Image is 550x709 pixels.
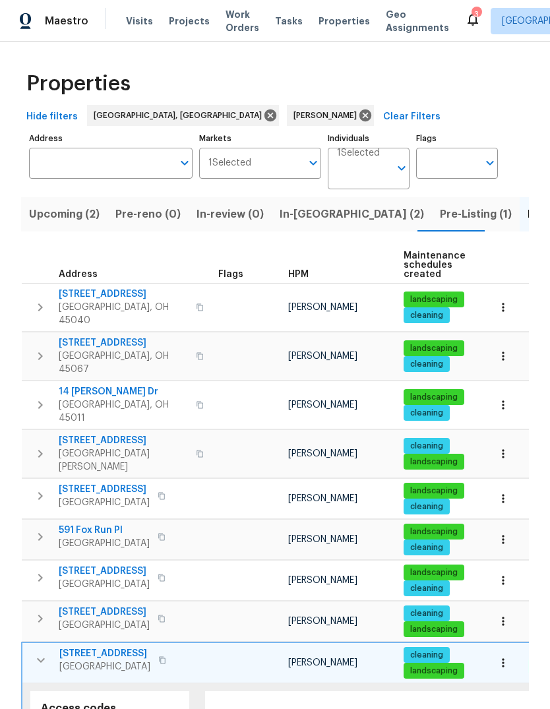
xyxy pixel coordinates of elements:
span: [GEOGRAPHIC_DATA] [59,578,150,591]
span: Address [59,270,98,279]
span: cleaning [405,501,448,512]
span: [PERSON_NAME] [288,535,357,544]
span: landscaping [405,567,463,578]
span: [PERSON_NAME] [288,658,357,667]
span: Hide filters [26,109,78,125]
span: cleaning [405,608,448,619]
span: [PERSON_NAME] [288,617,357,626]
span: cleaning [405,359,448,370]
span: [GEOGRAPHIC_DATA][PERSON_NAME] [59,447,188,474]
span: landscaping [405,294,463,305]
button: Open [481,154,499,172]
span: Properties [319,15,370,28]
span: [GEOGRAPHIC_DATA] [59,537,150,550]
span: landscaping [405,343,463,354]
label: Address [29,135,193,142]
button: Open [392,159,411,177]
button: Hide filters [21,105,83,129]
label: Individuals [328,135,410,142]
span: 1 Selected [337,148,380,159]
div: [GEOGRAPHIC_DATA], [GEOGRAPHIC_DATA] [87,105,279,126]
span: [PERSON_NAME] [288,449,357,458]
span: [GEOGRAPHIC_DATA], OH 45067 [59,350,188,376]
span: [STREET_ADDRESS] [59,605,150,619]
label: Flags [416,135,498,142]
span: [PERSON_NAME] [288,303,357,312]
button: Open [175,154,194,172]
span: Geo Assignments [386,8,449,34]
span: [GEOGRAPHIC_DATA], [GEOGRAPHIC_DATA] [94,109,267,122]
span: cleaning [405,542,448,553]
span: [STREET_ADDRESS] [59,288,188,301]
span: [PERSON_NAME] [288,494,357,503]
button: Clear Filters [378,105,446,129]
span: landscaping [405,665,463,677]
span: cleaning [405,650,448,661]
span: Pre-Listing (1) [440,205,512,224]
span: Projects [169,15,210,28]
span: Tasks [275,16,303,26]
label: Markets [199,135,322,142]
span: Clear Filters [383,109,441,125]
span: [STREET_ADDRESS] [59,434,188,447]
span: [GEOGRAPHIC_DATA], OH 45040 [59,301,188,327]
span: Properties [26,77,131,90]
span: Upcoming (2) [29,205,100,224]
span: cleaning [405,310,448,321]
span: HPM [288,270,309,279]
div: [PERSON_NAME] [287,105,374,126]
span: [GEOGRAPHIC_DATA] [59,619,150,632]
span: [GEOGRAPHIC_DATA], OH 45011 [59,398,188,425]
span: cleaning [405,408,448,419]
span: In-review (0) [197,205,264,224]
span: [STREET_ADDRESS] [59,647,150,660]
span: landscaping [405,526,463,538]
span: 14 [PERSON_NAME] Dr [59,385,188,398]
span: Maestro [45,15,88,28]
span: Visits [126,15,153,28]
span: [STREET_ADDRESS] [59,483,150,496]
span: landscaping [405,624,463,635]
span: [STREET_ADDRESS] [59,336,188,350]
span: Pre-reno (0) [115,205,181,224]
span: [PERSON_NAME] [293,109,362,122]
span: 1 Selected [208,158,251,169]
span: cleaning [405,441,448,452]
div: 3 [472,8,481,21]
span: landscaping [405,392,463,403]
span: cleaning [405,583,448,594]
span: In-[GEOGRAPHIC_DATA] (2) [280,205,424,224]
span: Flags [218,270,243,279]
span: landscaping [405,456,463,468]
span: [STREET_ADDRESS] [59,565,150,578]
span: 591 Fox Run Pl [59,524,150,537]
span: [PERSON_NAME] [288,352,357,361]
span: [GEOGRAPHIC_DATA] [59,496,150,509]
span: Maintenance schedules created [404,251,466,279]
span: [PERSON_NAME] [288,576,357,585]
span: [GEOGRAPHIC_DATA] [59,660,150,673]
span: [PERSON_NAME] [288,400,357,410]
span: landscaping [405,485,463,497]
span: Work Orders [226,8,259,34]
button: Open [304,154,322,172]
